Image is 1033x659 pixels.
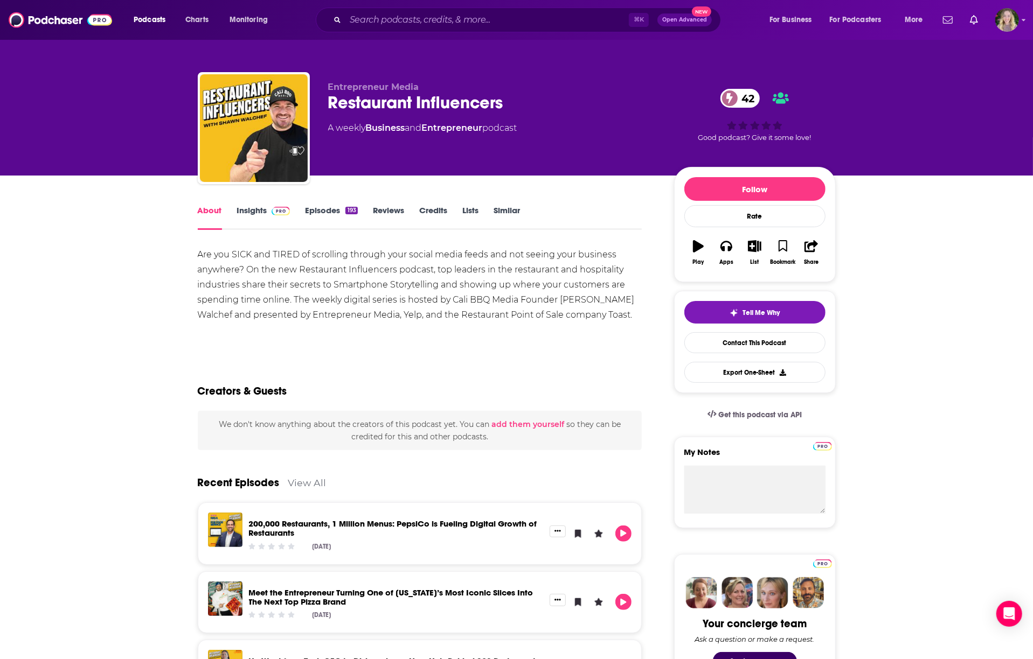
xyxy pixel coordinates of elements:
a: About [198,205,222,230]
a: Similar [494,205,520,230]
a: InsightsPodchaser Pro [237,205,290,230]
button: Bookmark Episode [570,525,586,542]
div: Share [804,259,819,265]
div: Open Intercom Messenger [996,601,1022,627]
button: Show More Button [550,525,566,537]
button: Apps [712,233,740,272]
button: add them yourself [491,420,564,429]
div: [DATE] [312,611,331,619]
a: 42 [720,89,760,108]
a: Charts [178,11,215,29]
button: Bookmark [769,233,797,272]
button: Show profile menu [995,8,1019,32]
img: Podchaser Pro [272,207,290,215]
a: Lists [462,205,479,230]
span: Get this podcast via API [718,410,802,419]
button: tell me why sparkleTell Me Why [684,301,826,324]
a: Business [366,123,405,133]
a: View All [288,477,327,488]
img: Restaurant Influencers [200,74,308,182]
h2: Creators & Guests [198,384,287,398]
div: Community Rating: 0 out of 5 [247,542,296,550]
span: ⌘ K [629,13,649,27]
button: Follow [684,177,826,201]
div: Are you SICK and TIRED of scrolling through your social media feeds and not seeing your business ... [198,247,642,323]
span: Good podcast? Give it some love! [698,134,812,142]
span: For Podcasters [830,12,882,27]
span: For Business [769,12,812,27]
div: Apps [719,259,733,265]
a: Show notifications dropdown [966,11,982,29]
button: Open AdvancedNew [657,13,712,26]
a: Episodes193 [305,205,357,230]
div: A weekly podcast [328,122,517,135]
label: My Notes [684,447,826,466]
div: Community Rating: 0 out of 5 [247,611,296,619]
img: Meet the Entrepreneur Turning One of New York’s Most Iconic Slices Into The Next Top Pizza Brand [208,581,242,616]
a: Get this podcast via API [699,402,811,428]
button: Share [797,233,825,272]
span: 42 [731,89,760,108]
button: Play [615,525,632,542]
button: open menu [823,11,897,29]
button: Leave a Rating [591,594,607,610]
img: 200,000 Restaurants, 1 Million Menus: PepsiCo is Fueling Digital Growth of Restaurants [208,513,242,547]
div: Your concierge team [703,617,807,630]
a: Entrepreneur [422,123,483,133]
a: Contact This Podcast [684,332,826,353]
img: Sydney Profile [686,577,717,608]
img: User Profile [995,8,1019,32]
span: New [692,6,711,17]
img: Barbara Profile [722,577,753,608]
img: Podchaser - Follow, Share and Rate Podcasts [9,10,112,30]
span: Monitoring [230,12,268,27]
a: Reviews [373,205,404,230]
button: Play [615,594,632,610]
img: Podchaser Pro [813,559,832,568]
a: 200,000 Restaurants, 1 Million Menus: PepsiCo is Fueling Digital Growth of Restaurants [249,518,537,538]
button: open menu [897,11,937,29]
button: open menu [126,11,179,29]
input: Search podcasts, credits, & more... [345,11,629,29]
div: [DATE] [312,543,331,550]
span: More [905,12,923,27]
span: Charts [185,12,209,27]
div: 42Good podcast? Give it some love! [674,82,836,149]
span: Tell Me Why [743,309,780,317]
button: Leave a Rating [591,525,607,542]
button: open menu [222,11,282,29]
span: Entrepreneur Media [328,82,419,92]
a: Credits [419,205,447,230]
a: Show notifications dropdown [939,11,957,29]
span: Podcasts [134,12,165,27]
div: Rate [684,205,826,227]
span: We don't know anything about the creators of this podcast yet . You can so they can be credited f... [219,419,621,441]
a: Pro website [813,558,832,568]
button: Show More Button [550,594,566,606]
div: Bookmark [770,259,795,265]
span: Logged in as lauren19365 [995,8,1019,32]
a: Recent Episodes [198,476,280,489]
a: Pro website [813,440,832,451]
img: tell me why sparkle [730,309,738,317]
div: List [751,259,759,265]
span: Open Advanced [662,17,707,23]
img: Jon Profile [793,577,824,608]
img: Jules Profile [757,577,788,608]
div: 193 [345,207,357,214]
button: List [740,233,768,272]
button: Play [684,233,712,272]
span: and [405,123,422,133]
button: Export One-Sheet [684,362,826,383]
div: Ask a question or make a request. [695,635,815,643]
button: Bookmark Episode [570,594,586,610]
img: Podchaser Pro [813,442,832,451]
div: Play [692,259,704,265]
div: Search podcasts, credits, & more... [326,8,731,32]
a: Meet the Entrepreneur Turning One of New York’s Most Iconic Slices Into The Next Top Pizza Brand [249,587,533,607]
button: open menu [762,11,826,29]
